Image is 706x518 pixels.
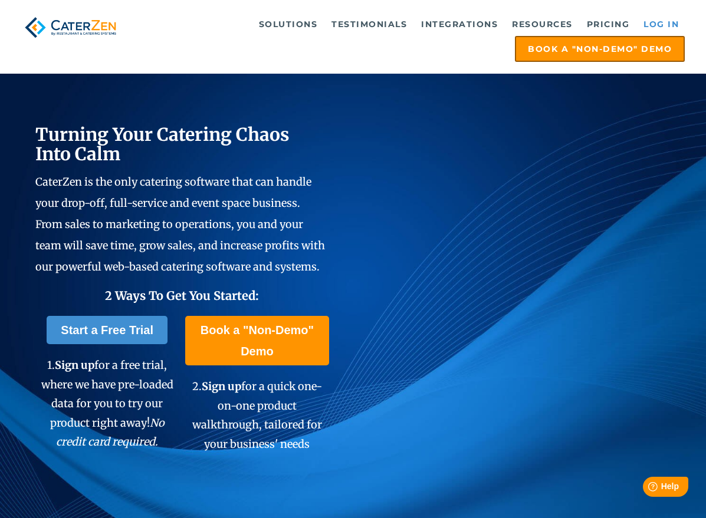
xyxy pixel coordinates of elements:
[134,12,685,62] div: Navigation Menu
[56,416,165,448] em: No credit card required.
[581,12,636,36] a: Pricing
[638,12,685,36] a: Log in
[506,12,579,36] a: Resources
[47,316,168,344] a: Start a Free Trial
[253,12,324,36] a: Solutions
[35,123,290,165] span: Turning Your Catering Chaos Into Calm
[202,380,241,393] span: Sign up
[515,36,685,62] a: Book a "Non-Demo" Demo
[601,472,693,505] iframe: Help widget launcher
[415,12,504,36] a: Integrations
[21,12,120,42] img: caterzen
[41,358,173,448] span: 1. for a free trial, where we have pre-loaded data for you to try our product right away!
[326,12,413,36] a: Testimonials
[185,316,329,365] a: Book a "Non-Demo" Demo
[35,175,325,273] span: CaterZen is the only catering software that can handle your drop-off, full-service and event spac...
[55,358,94,372] span: Sign up
[105,288,259,303] span: 2 Ways To Get You Started:
[192,380,322,450] span: 2. for a quick one-on-one product walkthrough, tailored for your business' needs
